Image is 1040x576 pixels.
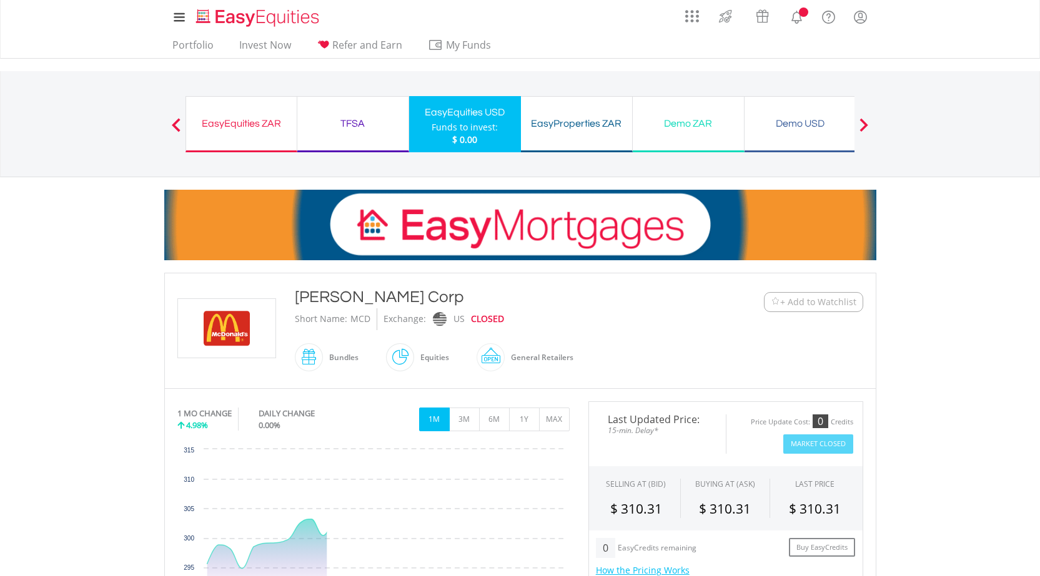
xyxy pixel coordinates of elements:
span: $ 310.31 [789,500,841,517]
div: EasyProperties ZAR [528,115,625,132]
div: EasyEquities ZAR [194,115,289,132]
div: CLOSED [471,308,504,330]
span: + Add to Watchlist [780,296,856,308]
img: EQU.US.MCD.png [180,299,274,358]
a: AppsGrid [677,3,707,23]
a: Notifications [781,3,813,28]
div: EasyEquities USD [417,104,513,121]
button: Next [851,124,876,137]
div: Demo USD [752,115,848,132]
span: Last Updated Price: [598,414,716,424]
button: 6M [479,408,510,431]
span: 0.00% [259,419,280,431]
a: Refer and Earn [312,39,407,58]
div: EasyCredits remaining [618,544,696,554]
a: Buy EasyCredits [789,538,855,557]
text: 295 [184,564,194,571]
div: 0 [813,414,828,428]
button: 3M [449,408,480,431]
div: 1 MO CHANGE [177,408,232,419]
span: 4.98% [186,419,208,431]
img: EasyEquities_Logo.png [194,7,324,28]
a: How the Pricing Works [596,564,690,576]
div: [PERSON_NAME] Corp [295,286,687,308]
a: Portfolio [167,39,219,58]
a: My Profile [844,3,876,31]
a: FAQ's and Support [813,3,844,28]
text: 305 [184,505,194,512]
img: thrive-v2.svg [715,6,736,26]
div: LAST PRICE [795,479,834,489]
div: Credits [831,417,853,427]
text: 300 [184,535,194,542]
img: vouchers-v2.svg [752,6,773,26]
div: MCD [350,308,370,330]
a: Vouchers [744,3,781,26]
div: US [453,308,465,330]
button: MAX [539,408,570,431]
button: Market Closed [783,434,853,454]
div: Bundles [323,343,359,373]
div: TFSA [305,115,401,132]
span: BUYING AT (ASK) [695,479,755,489]
div: Demo ZAR [640,115,736,132]
div: Equities [414,343,449,373]
div: Exchange: [384,308,426,330]
button: Previous [164,124,189,137]
text: 315 [184,447,194,454]
div: General Retailers [505,343,573,373]
img: nasdaq.png [432,312,446,326]
button: 1Y [509,408,540,431]
div: Price Update Cost: [751,417,810,427]
img: EasyMortage Promotion Banner [164,190,876,260]
img: grid-menu-icon.svg [685,9,699,23]
button: Watchlist + Add to Watchlist [764,292,863,312]
span: $ 310.31 [610,500,662,517]
div: SELLING AT (BID) [606,479,666,489]
span: My Funds [428,37,510,53]
span: 15-min. Delay* [598,424,716,436]
a: Invest Now [234,39,296,58]
img: Watchlist [771,297,780,306]
div: 0 [596,538,615,558]
a: Home page [191,3,324,28]
div: DAILY CHANGE [259,408,357,419]
button: 1M [419,408,450,431]
span: Refer and Earn [332,38,402,52]
div: Short Name: [295,308,347,330]
text: 310 [184,476,194,483]
span: $ 0.00 [452,134,477,145]
div: Funds to invest: [432,121,498,134]
span: $ 310.31 [699,500,751,517]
